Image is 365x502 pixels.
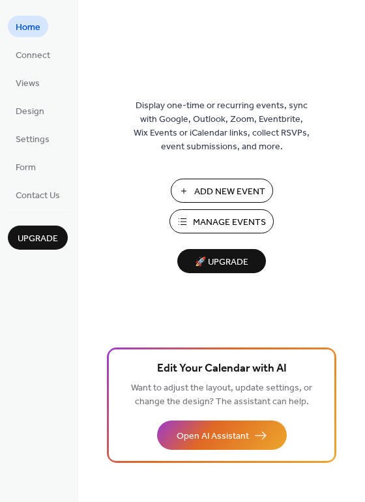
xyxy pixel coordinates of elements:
[131,379,312,411] span: Want to adjust the layout, update settings, or change the design? The assistant can help.
[16,105,44,119] span: Design
[177,430,249,443] span: Open AI Assistant
[157,421,287,450] button: Open AI Assistant
[185,254,258,271] span: 🚀 Upgrade
[16,21,40,35] span: Home
[8,44,58,65] a: Connect
[8,128,57,149] a: Settings
[193,216,266,229] span: Manage Events
[8,100,52,121] a: Design
[16,49,50,63] span: Connect
[171,179,273,203] button: Add New Event
[8,156,44,177] a: Form
[8,184,68,205] a: Contact Us
[177,249,266,273] button: 🚀 Upgrade
[18,232,58,246] span: Upgrade
[157,360,287,378] span: Edit Your Calendar with AI
[16,77,40,91] span: Views
[134,99,310,154] span: Display one-time or recurring events, sync with Google, Outlook, Zoom, Eventbrite, Wix Events or ...
[8,16,48,37] a: Home
[16,133,50,147] span: Settings
[16,189,60,203] span: Contact Us
[194,185,265,199] span: Add New Event
[16,161,36,175] span: Form
[8,72,48,93] a: Views
[169,209,274,233] button: Manage Events
[8,226,68,250] button: Upgrade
